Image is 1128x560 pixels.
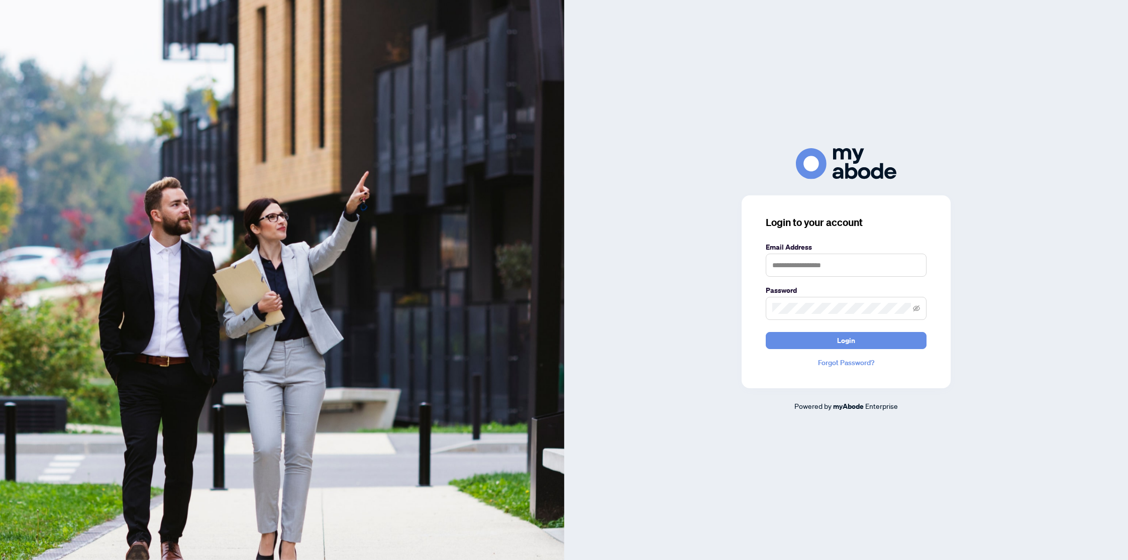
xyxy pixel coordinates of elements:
a: Forgot Password? [766,357,927,368]
span: Enterprise [865,401,898,410]
span: Login [837,332,855,349]
label: Password [766,285,927,296]
a: myAbode [833,401,864,412]
img: ma-logo [796,148,896,179]
h3: Login to your account [766,215,927,230]
span: Powered by [794,401,832,410]
button: Login [766,332,927,349]
span: eye-invisible [913,305,920,312]
label: Email Address [766,242,927,253]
